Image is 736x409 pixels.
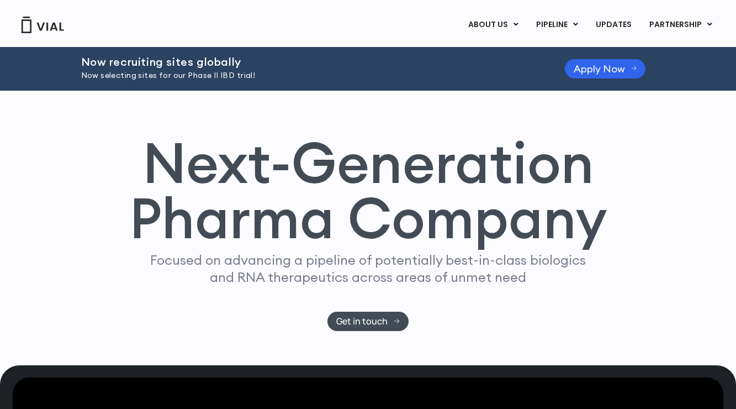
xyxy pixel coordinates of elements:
p: Focused on advancing a pipeline of potentially best-in-class biologics and RNA therapeutics acros... [146,251,591,286]
span: Apply Now [574,65,625,73]
a: PIPELINEMenu Toggle [527,15,586,34]
span: Get in touch [336,317,388,326]
p: Now selecting sites for our Phase II IBD trial! [81,70,537,82]
a: Apply Now [565,59,646,78]
a: Get in touch [327,312,409,331]
img: Vial Logo [20,17,65,33]
a: ABOUT USMenu Toggle [459,15,527,34]
h2: Now recruiting sites globally [81,56,537,68]
h1: Next-Generation Pharma Company [129,135,607,247]
a: PARTNERSHIPMenu Toggle [640,15,721,34]
a: UPDATES [587,15,640,34]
